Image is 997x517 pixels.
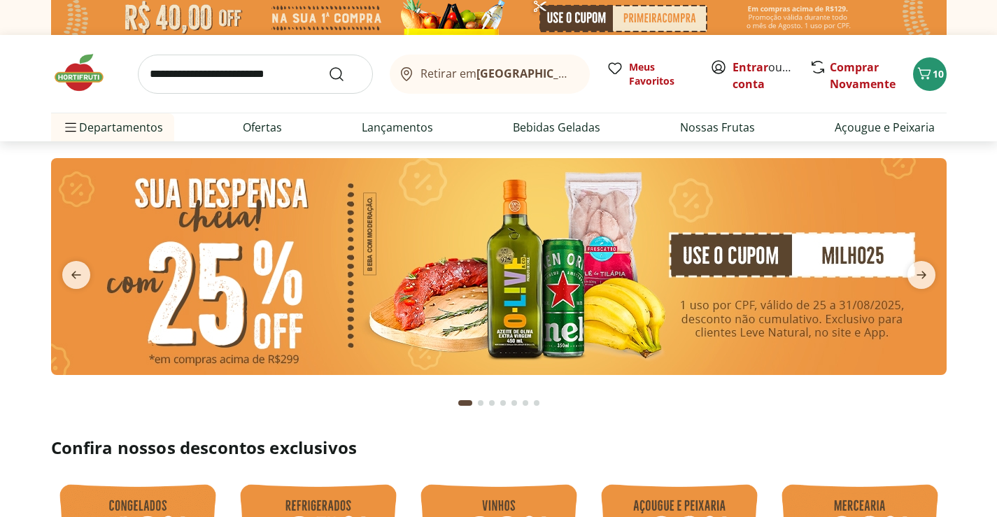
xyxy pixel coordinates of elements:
[607,60,693,88] a: Meus Favoritos
[733,59,795,92] span: ou
[830,59,896,92] a: Comprar Novamente
[733,59,768,75] a: Entrar
[455,386,475,420] button: Current page from fs-carousel
[328,66,362,83] button: Submit Search
[51,437,947,459] h2: Confira nossos descontos exclusivos
[243,119,282,136] a: Ofertas
[733,59,809,92] a: Criar conta
[497,386,509,420] button: Go to page 4 from fs-carousel
[531,386,542,420] button: Go to page 7 from fs-carousel
[475,386,486,420] button: Go to page 2 from fs-carousel
[138,55,373,94] input: search
[680,119,755,136] a: Nossas Frutas
[51,158,947,375] img: cupom
[51,52,121,94] img: Hortifruti
[62,111,163,144] span: Departamentos
[913,57,947,91] button: Carrinho
[933,67,944,80] span: 10
[629,60,693,88] span: Meus Favoritos
[390,55,590,94] button: Retirar em[GEOGRAPHIC_DATA]/[GEOGRAPHIC_DATA]
[420,67,575,80] span: Retirar em
[486,386,497,420] button: Go to page 3 from fs-carousel
[62,111,79,144] button: Menu
[509,386,520,420] button: Go to page 5 from fs-carousel
[476,66,712,81] b: [GEOGRAPHIC_DATA]/[GEOGRAPHIC_DATA]
[520,386,531,420] button: Go to page 6 from fs-carousel
[362,119,433,136] a: Lançamentos
[51,261,101,289] button: previous
[896,261,947,289] button: next
[835,119,935,136] a: Açougue e Peixaria
[513,119,600,136] a: Bebidas Geladas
